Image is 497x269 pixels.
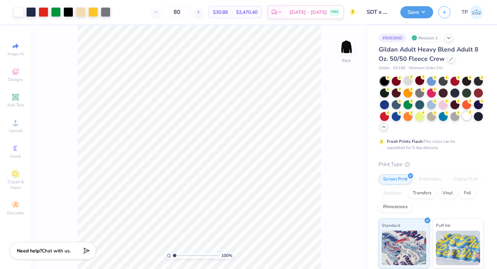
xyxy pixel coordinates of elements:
[361,5,395,19] input: Untitled Design
[340,40,353,54] img: Back
[3,179,28,190] span: Clipart & logos
[290,9,327,16] span: [DATE] - [DATE]
[393,65,406,71] span: # G180
[8,77,23,82] span: Designs
[436,222,450,229] span: Puff Ink
[410,34,441,42] div: Revision 1
[379,45,478,63] span: Gildan Adult Heavy Blend Adult 8 Oz. 50/50 Fleece Crew
[7,210,24,216] span: Decorate
[9,128,22,133] span: Upload
[470,6,483,19] img: Tyler Plutchok
[459,188,476,198] div: Foil
[379,174,412,185] div: Screen Print
[414,174,447,185] div: Embroidery
[449,174,483,185] div: Digital Print
[331,10,338,15] span: FREE
[213,9,228,16] span: $30.88
[8,51,24,57] span: Image AI
[164,6,191,18] input: – –
[382,222,400,229] span: Standard
[438,188,457,198] div: Vinyl
[400,6,433,18] button: Save
[379,65,390,71] span: Gildan
[221,252,232,259] span: 100 %
[387,138,472,151] div: This color can be expedited for 5 day delivery.
[461,8,468,16] span: TP
[379,188,406,198] div: Applique
[409,65,444,71] span: Minimum Order: 24 +
[7,102,24,108] span: Add Text
[342,57,351,64] div: Back
[379,34,406,42] div: # 506390D
[10,154,21,159] span: Greek
[387,139,423,144] strong: Fresh Prints Flash:
[379,202,412,212] div: Rhinestones
[379,160,483,168] div: Print Type
[42,248,71,254] span: Chat with us.
[461,6,483,19] a: TP
[236,9,257,16] span: $2,470.40
[436,231,480,265] img: Puff Ink
[382,231,426,265] img: Standard
[17,248,42,254] strong: Need help?
[408,188,436,198] div: Transfers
